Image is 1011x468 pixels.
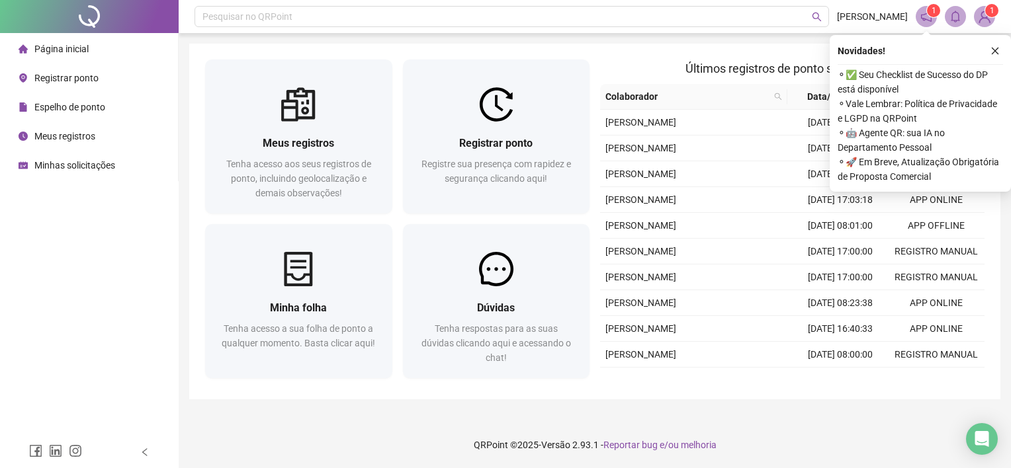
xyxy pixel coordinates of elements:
[605,323,676,334] span: [PERSON_NAME]
[889,213,985,239] td: APP OFFLINE
[263,137,334,149] span: Meus registros
[949,11,961,22] span: bell
[927,4,940,17] sup: 1
[932,6,936,15] span: 1
[837,9,908,24] span: [PERSON_NAME]
[19,161,28,170] span: schedule
[605,220,676,231] span: [PERSON_NAME]
[403,224,590,378] a: DúvidasTenha respostas para as suas dúvidas clicando aqui e acessando o chat!
[889,316,985,342] td: APP ONLINE
[34,44,89,54] span: Página inicial
[793,368,889,393] td: [DATE] 15:00:00
[222,323,375,348] span: Tenha acesso a sua folha de ponto a qualquer momento. Basta clicar aqui!
[605,297,676,308] span: [PERSON_NAME]
[459,137,533,149] span: Registrar ponto
[49,444,62,457] span: linkedin
[421,323,571,363] span: Tenha respostas para as suas dúvidas clicando aqui e acessando o chat!
[812,12,822,22] span: search
[605,89,769,104] span: Colaborador
[838,97,1003,126] span: ⚬ Vale Lembrar: Política de Privacidade e LGPD na QRPoint
[838,44,885,58] span: Novidades !
[889,264,985,290] td: REGISTRO MANUAL
[774,93,782,100] span: search
[19,102,28,112] span: file
[205,59,392,214] a: Meus registrosTenha acesso aos seus registros de ponto, incluindo geolocalização e demais observa...
[179,422,1011,468] footer: QRPoint © 2025 - 2.93.1 -
[19,132,28,141] span: clock-circle
[541,440,570,450] span: Versão
[920,11,932,22] span: notification
[793,342,889,368] td: [DATE] 08:00:00
[990,46,1000,56] span: close
[793,213,889,239] td: [DATE] 08:01:00
[793,239,889,264] td: [DATE] 17:00:00
[793,89,865,104] span: Data/Hora
[140,448,150,457] span: left
[889,342,985,368] td: REGISTRO MANUAL
[19,44,28,54] span: home
[793,264,889,290] td: [DATE] 17:00:00
[603,440,717,450] span: Reportar bug e/ou melhoria
[477,301,515,314] span: Dúvidas
[605,117,676,128] span: [PERSON_NAME]
[685,61,899,75] span: Últimos registros de ponto sincronizados
[793,110,889,136] td: [DATE] 08:25:31
[605,194,676,205] span: [PERSON_NAME]
[605,272,676,282] span: [PERSON_NAME]
[421,159,571,184] span: Registre sua presença com rapidez e segurança clicando aqui!
[838,155,1003,184] span: ⚬ 🚀 Em Breve, Atualização Obrigatória de Proposta Comercial
[34,131,95,141] span: Meus registros
[34,160,115,171] span: Minhas solicitações
[605,169,676,179] span: [PERSON_NAME]
[34,73,99,83] span: Registrar ponto
[787,84,881,110] th: Data/Hora
[985,4,998,17] sup: Atualize o seu contato no menu Meus Dados
[990,6,994,15] span: 1
[889,368,985,393] td: REGISTRO MANUAL
[838,67,1003,97] span: ⚬ ✅ Seu Checklist de Sucesso do DP está disponível
[29,444,42,457] span: facebook
[403,59,590,214] a: Registrar pontoRegistre sua presença com rapidez e segurança clicando aqui!
[966,423,998,455] div: Open Intercom Messenger
[889,290,985,316] td: APP ONLINE
[793,187,889,213] td: [DATE] 17:03:18
[270,301,327,314] span: Minha folha
[771,87,785,106] span: search
[605,349,676,360] span: [PERSON_NAME]
[975,7,994,26] img: 83435
[19,73,28,83] span: environment
[605,143,676,153] span: [PERSON_NAME]
[226,159,371,198] span: Tenha acesso aos seus registros de ponto, incluindo geolocalização e demais observações!
[793,161,889,187] td: [DATE] 08:04:59
[793,316,889,342] td: [DATE] 16:40:33
[205,224,392,378] a: Minha folhaTenha acesso a sua folha de ponto a qualquer momento. Basta clicar aqui!
[69,444,82,457] span: instagram
[793,290,889,316] td: [DATE] 08:23:38
[605,246,676,256] span: [PERSON_NAME]
[793,136,889,161] td: [DATE] 17:04:19
[34,102,105,112] span: Espelho de ponto
[889,187,985,213] td: APP ONLINE
[838,126,1003,155] span: ⚬ 🤖 Agente QR: sua IA no Departamento Pessoal
[889,239,985,264] td: REGISTRO MANUAL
